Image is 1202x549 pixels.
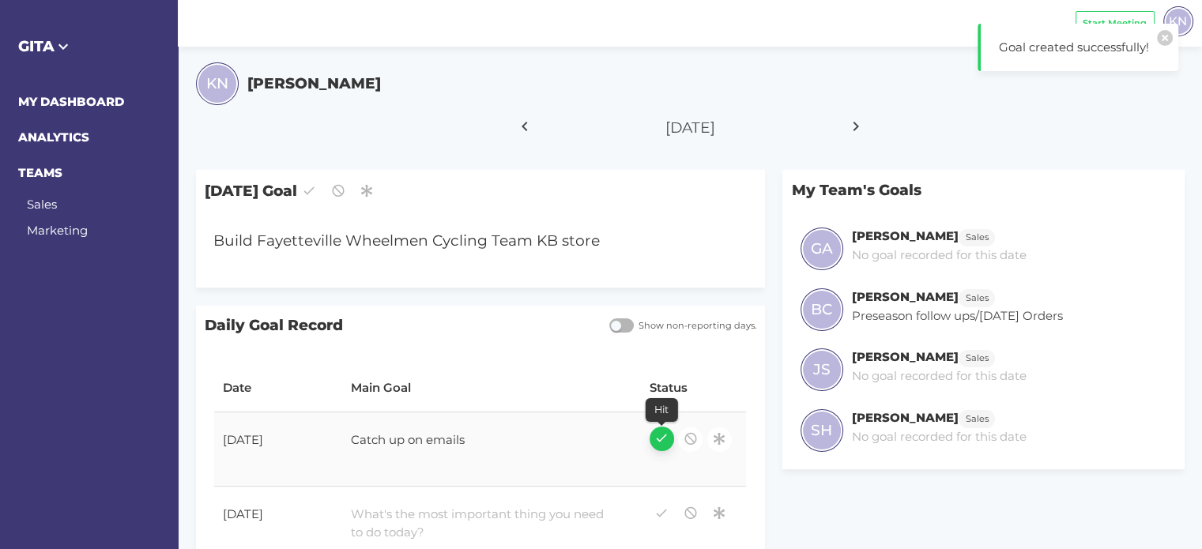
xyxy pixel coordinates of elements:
[966,352,989,365] span: Sales
[959,349,995,364] a: Sales
[18,130,89,145] a: ANALYTICS
[852,367,1027,385] p: No goal recorded for this date
[214,412,342,487] td: [DATE]
[206,73,228,95] span: KN
[342,423,616,462] div: Catch up on emails
[351,379,631,397] div: Main Goal
[205,221,710,261] div: Build Fayetteville Wheelmen Cycling Team KB store
[1169,12,1187,30] span: KN
[196,306,601,346] span: Daily Goal Record
[959,289,995,304] a: Sales
[852,289,959,304] h6: [PERSON_NAME]
[247,73,381,95] h5: [PERSON_NAME]
[665,118,715,137] span: [DATE]
[852,228,959,243] h6: [PERSON_NAME]
[852,410,959,425] h6: [PERSON_NAME]
[1076,11,1155,36] button: Start Meeting
[634,319,756,333] span: Show non-reporting days.
[966,231,989,244] span: Sales
[959,228,995,243] a: Sales
[852,349,959,364] h6: [PERSON_NAME]
[966,291,989,305] span: Sales
[223,379,333,397] div: Date
[782,170,1184,210] p: My Team's Goals
[18,94,124,109] a: MY DASHBOARD
[811,238,833,260] span: GA
[852,307,1063,325] p: Preseason follow ups/[DATE] Orders
[18,36,160,58] h5: GITA
[1083,17,1147,30] span: Start Meeting
[27,223,88,238] a: Marketing
[811,299,832,321] span: BC
[1163,6,1193,36] div: KN
[196,170,765,212] span: [DATE] Goal
[650,379,738,397] div: Status
[811,419,832,442] span: SH
[852,428,1027,446] p: No goal recorded for this date
[18,164,160,182] h6: TEAMS
[27,197,57,212] a: Sales
[966,412,989,426] span: Sales
[852,246,1027,265] p: No goal recorded for this date
[813,359,831,381] span: JS
[959,410,995,425] a: Sales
